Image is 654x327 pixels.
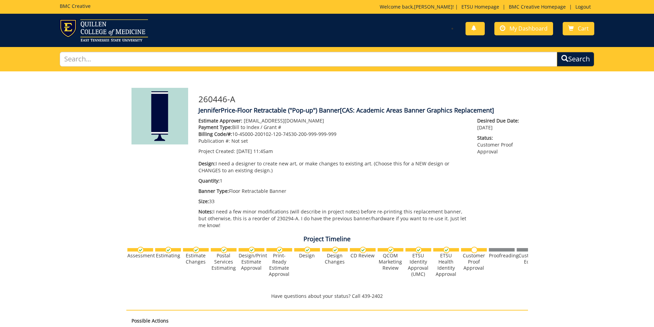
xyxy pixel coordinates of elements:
img: ETSU logo [60,19,148,42]
img: checkmark [249,247,255,253]
a: ETSU Homepage [458,3,503,10]
img: checkmark [443,247,450,253]
h5: BMC Creative [60,3,91,9]
h4: JenniferPrice-Floor Retractable ("Pop-up") Banner [198,107,523,114]
img: checkmark [193,247,199,253]
p: Bill to Index / Grant # [198,124,467,131]
p: 1 [198,177,467,184]
div: Design Changes [322,253,348,265]
a: My Dashboard [494,22,553,35]
div: ETSU Identity Approval (UMC) [405,253,431,277]
input: Search... [60,52,558,67]
img: checkmark [388,247,394,253]
button: Search [557,52,594,67]
a: BMC Creative Homepage [505,3,569,10]
div: Estimating [155,253,181,259]
p: Floor Retractable Banner [198,188,467,195]
div: Postal Services Estimating [211,253,237,271]
h3: 260446-A [198,95,523,104]
p: 33 [198,198,467,205]
p: Welcome back, ! | | | [380,3,594,10]
img: checkmark [415,247,422,253]
span: Project Created: [198,148,235,154]
span: Banner Type: [198,188,229,194]
p: I need a few minor modifications (will describe in project notes) before re-printing this replace... [198,208,467,229]
div: Customer Proof Approval [461,253,487,271]
img: checkmark [332,247,339,253]
div: Customer Edits [517,253,542,265]
span: Status: [477,135,523,141]
img: checkmark [304,247,311,253]
span: Not set [231,138,248,144]
a: Logout [572,3,594,10]
p: Customer Proof Approval [477,135,523,155]
span: Design: [198,160,216,167]
img: checkmark [165,247,172,253]
div: QCOM Marketing Review [378,253,403,271]
img: Product featured image [131,88,188,144]
div: Print-Ready Estimate Approval [266,253,292,277]
div: Design [294,253,320,259]
span: Quantity: [198,177,220,184]
img: checkmark [276,247,283,253]
div: Proofreading [489,253,515,259]
div: ETSU Health Identity Approval [433,253,459,277]
div: Design/Print Estimate Approval [239,253,264,271]
h4: Project Timeline [126,236,528,243]
p: Have questions about your status? Call 439-2402 [126,293,528,300]
a: Cart [563,22,594,35]
span: Billing Code/#: [198,131,232,137]
span: Size: [198,198,209,205]
span: [DATE] 11:45am [237,148,273,154]
strong: Possible Actions [131,317,169,324]
span: My Dashboard [509,25,548,32]
span: Payment Type: [198,124,232,130]
p: [EMAIL_ADDRESS][DOMAIN_NAME] [198,117,467,124]
img: checkmark [360,247,366,253]
img: no [471,247,478,253]
span: Notes: [198,208,213,215]
span: Desired Due Date: [477,117,523,124]
img: checkmark [221,247,227,253]
span: Cart [578,25,589,32]
div: CD Review [350,253,376,259]
p: [DATE] [477,117,523,131]
span: [CAS: Academic Areas Banner Graphics Replacement] [340,106,494,114]
p: 10-45000-200102-120-74530-200-999-999-999 [198,131,467,138]
a: [PERSON_NAME] [414,3,452,10]
div: Estimate Changes [183,253,209,265]
p: I need a designer to create new art, or make changes to existing art. (Choose this for a NEW desi... [198,160,467,174]
span: Publication #: [198,138,230,144]
div: Assessment [127,253,153,259]
span: Estimate Approver: [198,117,242,124]
img: checkmark [137,247,144,253]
